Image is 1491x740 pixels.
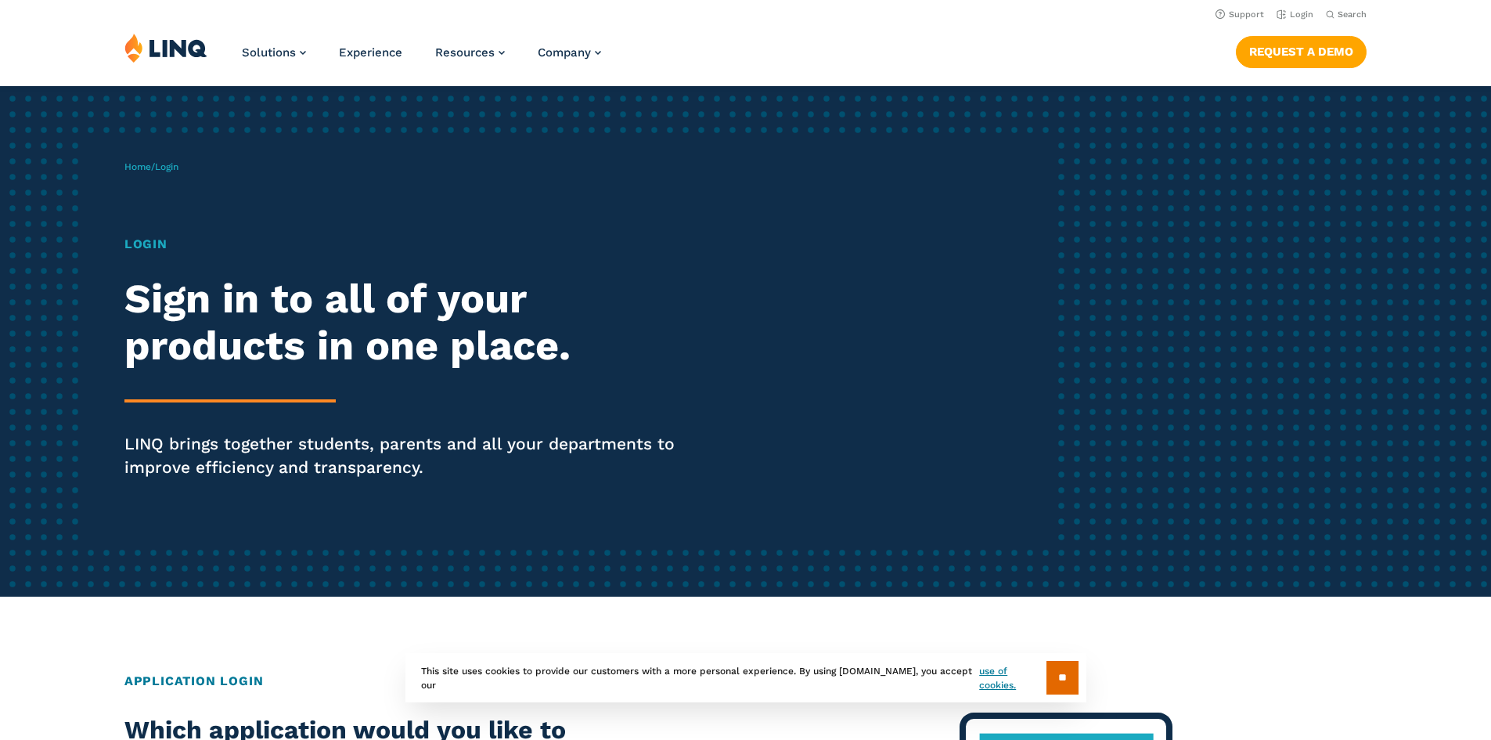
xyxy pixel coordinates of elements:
img: LINQ | K‑12 Software [124,33,207,63]
a: Request a Demo [1236,36,1367,67]
span: Company [538,45,591,60]
nav: Button Navigation [1236,33,1367,67]
span: Login [155,161,178,172]
a: use of cookies. [979,664,1046,692]
span: / [124,161,178,172]
a: Company [538,45,601,60]
a: Experience [339,45,402,60]
a: Login [1277,9,1313,20]
h2: Sign in to all of your products in one place. [124,276,699,370]
span: Search [1338,9,1367,20]
a: Home [124,161,151,172]
a: Support [1215,9,1264,20]
h1: Login [124,235,699,254]
nav: Primary Navigation [242,33,601,85]
p: LINQ brings together students, parents and all your departments to improve efficiency and transpa... [124,432,699,479]
a: Solutions [242,45,306,60]
h2: Application Login [124,672,1367,691]
span: Resources [435,45,495,60]
a: Resources [435,45,505,60]
button: Open Search Bar [1326,9,1367,20]
span: Solutions [242,45,296,60]
div: This site uses cookies to provide our customers with a more personal experience. By using [DOMAIN... [405,653,1086,702]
